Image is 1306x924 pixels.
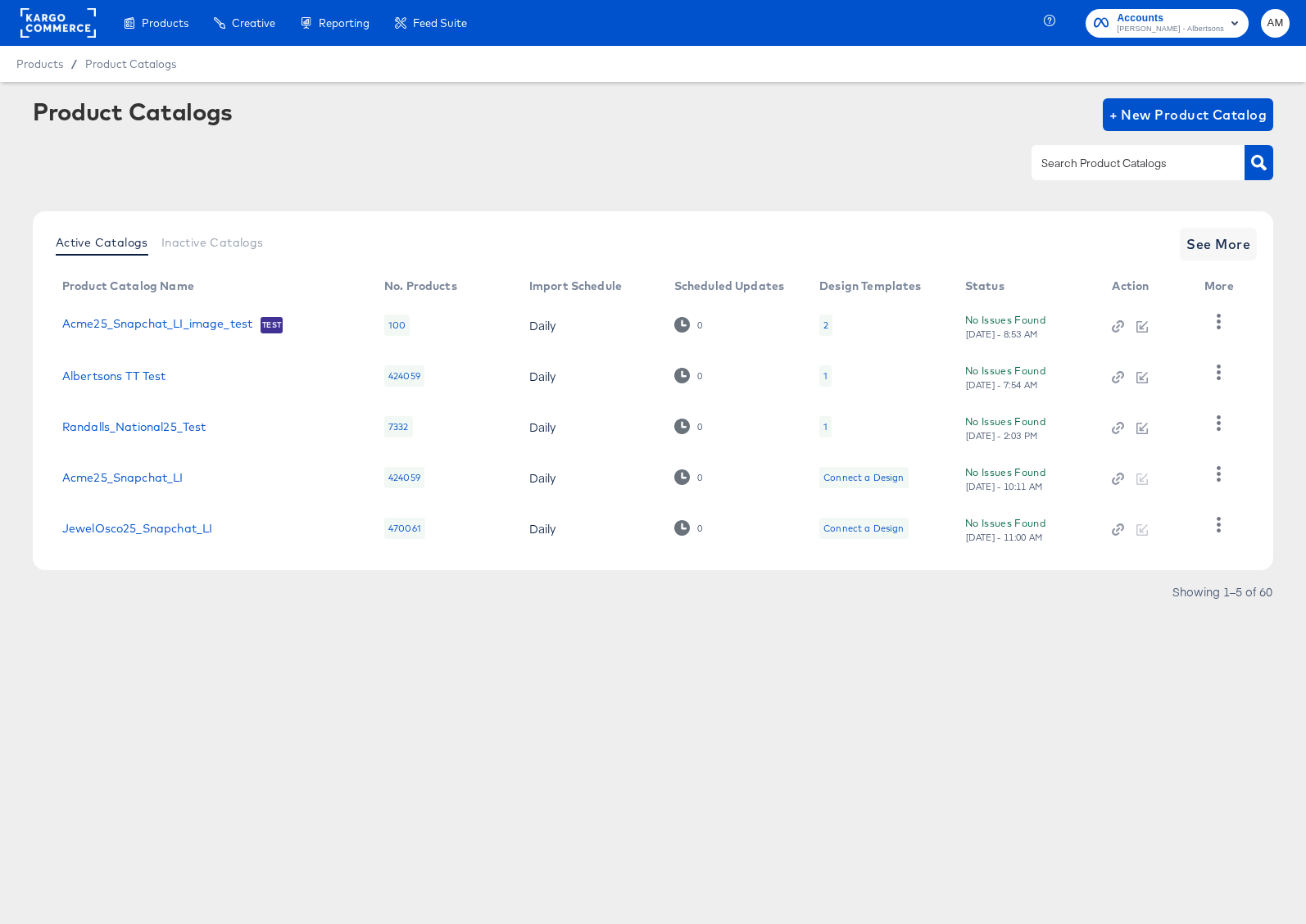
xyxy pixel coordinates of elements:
[56,236,148,249] span: Active Catalogs
[674,279,785,292] div: Scheduled Updates
[384,518,425,539] div: 470061
[384,279,457,292] div: No. Products
[516,401,661,452] td: Daily
[516,452,661,503] td: Daily
[952,274,1100,300] th: Status
[819,416,832,437] div: 1
[261,319,283,332] span: Test
[823,369,828,383] div: 1
[819,315,832,336] div: 2
[823,522,904,535] div: Connect a Design
[696,523,703,534] div: 0
[1191,274,1254,300] th: More
[696,370,703,382] div: 0
[823,420,828,433] div: 1
[1038,154,1213,173] input: Search Product Catalogs
[1109,103,1267,126] span: + New Product Catalog
[674,419,703,434] div: 0
[819,467,908,488] div: Connect a Design
[161,236,264,249] span: Inactive Catalogs
[674,520,703,536] div: 0
[62,522,212,535] a: JewelOsco25_Snapchat_LI
[16,57,63,70] span: Products
[384,365,424,387] div: 424059
[384,315,410,336] div: 100
[823,471,904,484] div: Connect a Design
[819,365,832,387] div: 1
[516,300,661,351] td: Daily
[384,467,424,488] div: 424059
[1172,586,1273,597] div: Showing 1–5 of 60
[819,518,908,539] div: Connect a Design
[1117,10,1224,27] span: Accounts
[384,416,413,437] div: 7332
[62,279,194,292] div: Product Catalog Name
[696,472,703,483] div: 0
[62,471,184,484] a: Acme25_Snapchat_LI
[1086,9,1249,38] button: Accounts[PERSON_NAME] - Albertsons
[1186,233,1250,256] span: See More
[674,368,703,383] div: 0
[232,16,275,29] span: Creative
[413,16,467,29] span: Feed Suite
[85,57,176,70] a: Product Catalogs
[62,369,166,383] a: Albertsons TT Test
[696,421,703,433] div: 0
[33,98,233,125] div: Product Catalogs
[142,16,188,29] span: Products
[1267,14,1283,33] span: AM
[529,279,622,292] div: Import Schedule
[1261,9,1290,38] button: AM
[1180,228,1257,260] button: See More
[1117,23,1224,36] span: [PERSON_NAME] - Albertsons
[319,16,370,29] span: Reporting
[1103,98,1274,131] button: + New Product Catalog
[62,317,252,333] a: Acme25_Snapchat_LI_image_test
[674,469,703,485] div: 0
[516,503,661,554] td: Daily
[819,279,921,292] div: Design Templates
[823,319,828,332] div: 2
[62,420,206,433] a: Randalls_National25_Test
[674,317,703,333] div: 0
[696,319,703,331] div: 0
[63,57,85,70] span: /
[1099,274,1191,300] th: Action
[516,351,661,401] td: Daily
